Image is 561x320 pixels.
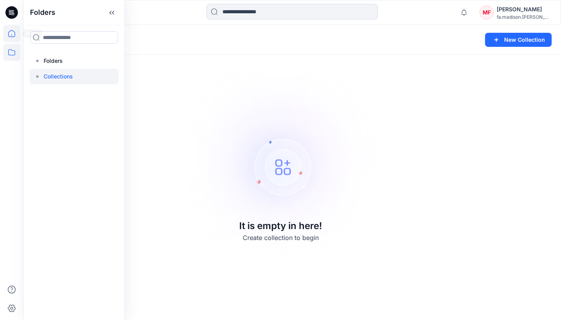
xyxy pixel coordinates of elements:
[239,219,322,233] p: It is empty in here!
[44,72,73,81] p: Collections
[497,14,551,20] div: fa.madison.[PERSON_NAME]...
[172,51,389,269] img: Empty collections page
[485,33,552,47] button: New Collection
[497,5,551,14] div: [PERSON_NAME]
[243,233,319,242] p: Create collection to begin
[44,56,63,66] p: Folders
[480,5,494,20] div: MF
